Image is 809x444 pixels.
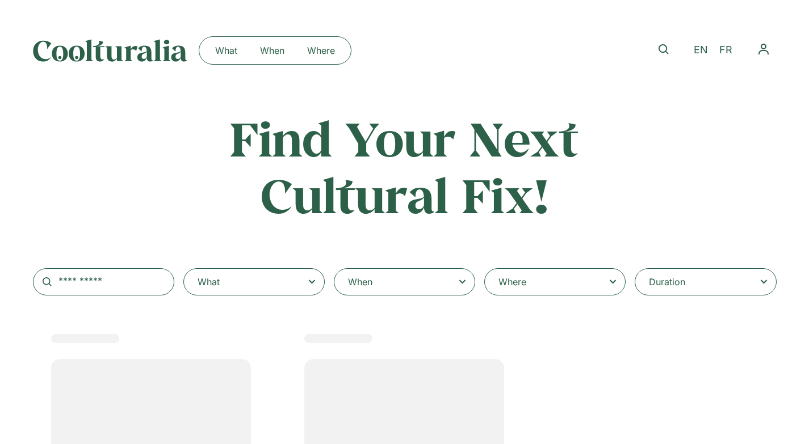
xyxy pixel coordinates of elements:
nav: Menu [204,41,346,60]
div: When [348,275,372,289]
div: What [198,275,220,289]
span: FR [719,44,732,56]
a: EN [688,42,714,58]
a: Where [296,41,346,60]
div: Where [498,275,526,289]
div: Duration [649,275,685,289]
a: When [249,41,296,60]
nav: Menu [751,36,777,62]
a: What [204,41,249,60]
button: Menu Toggle [751,36,777,62]
a: FR [714,42,738,58]
span: EN [694,44,708,56]
h2: Find Your Next Cultural Fix! [182,110,628,223]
